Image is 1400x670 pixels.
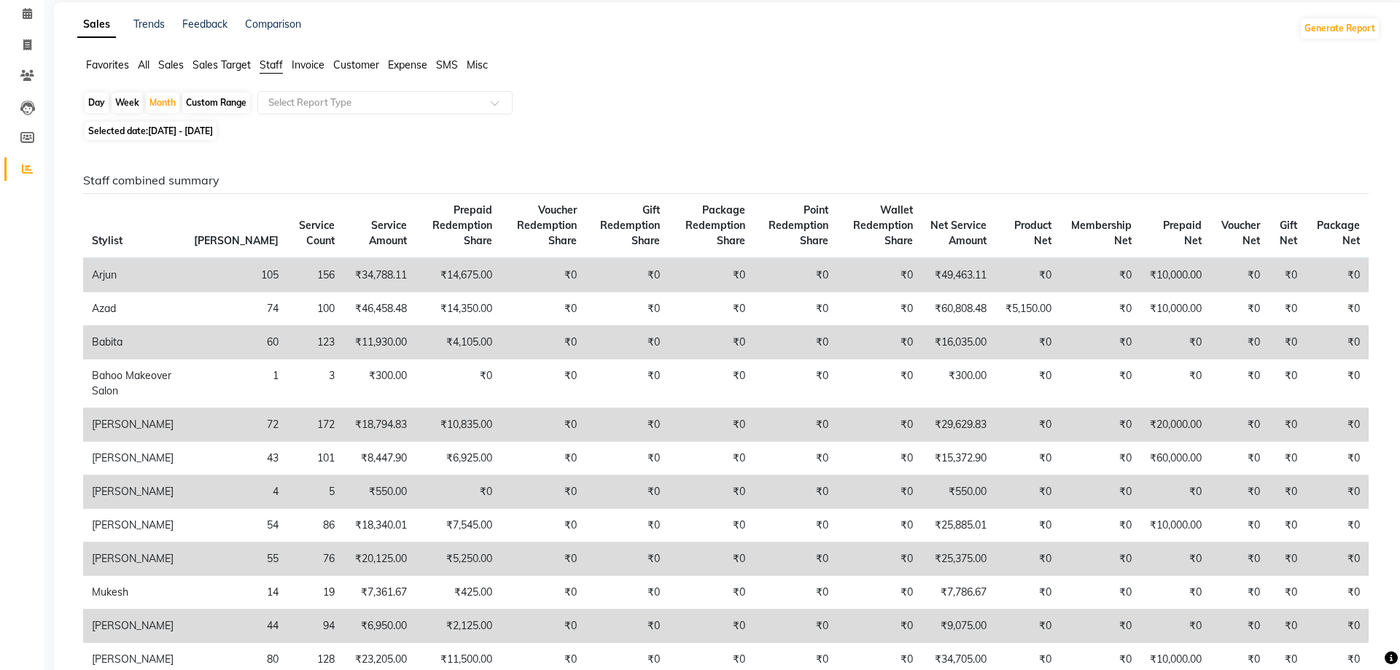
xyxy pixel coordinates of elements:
[501,326,586,359] td: ₹0
[669,292,754,326] td: ₹0
[1269,292,1306,326] td: ₹0
[754,509,838,542] td: ₹0
[343,442,416,475] td: ₹8,447.90
[837,408,922,442] td: ₹0
[416,609,501,643] td: ₹2,125.00
[287,576,344,609] td: 19
[837,576,922,609] td: ₹0
[299,219,335,247] span: Service Count
[501,509,586,542] td: ₹0
[83,326,185,359] td: Babita
[83,174,1369,187] h6: Staff combined summary
[995,609,1060,643] td: ₹0
[185,326,287,359] td: 60
[1269,258,1306,292] td: ₹0
[185,359,287,408] td: 1
[501,442,586,475] td: ₹0
[995,576,1060,609] td: ₹0
[669,326,754,359] td: ₹0
[343,326,416,359] td: ₹11,930.00
[185,258,287,292] td: 105
[83,542,185,576] td: [PERSON_NAME]
[416,359,501,408] td: ₹0
[1306,258,1369,292] td: ₹0
[685,203,745,247] span: Package Redemption Share
[148,125,213,136] span: [DATE] - [DATE]
[922,542,996,576] td: ₹25,375.00
[501,576,586,609] td: ₹0
[995,475,1060,509] td: ₹0
[669,359,754,408] td: ₹0
[754,326,838,359] td: ₹0
[669,576,754,609] td: ₹0
[1140,509,1210,542] td: ₹10,000.00
[1301,18,1379,39] button: Generate Report
[436,58,458,71] span: SMS
[92,234,122,247] span: Stylist
[995,442,1060,475] td: ₹0
[185,292,287,326] td: 74
[922,326,996,359] td: ₹16,035.00
[185,475,287,509] td: 4
[1269,442,1306,475] td: ₹0
[138,58,149,71] span: All
[185,576,287,609] td: 14
[837,609,922,643] td: ₹0
[292,58,324,71] span: Invoice
[1210,258,1269,292] td: ₹0
[343,359,416,408] td: ₹300.00
[1306,509,1369,542] td: ₹0
[287,609,344,643] td: 94
[1060,509,1140,542] td: ₹0
[343,509,416,542] td: ₹18,340.01
[1269,609,1306,643] td: ₹0
[416,292,501,326] td: ₹14,350.00
[1060,359,1140,408] td: ₹0
[837,442,922,475] td: ₹0
[182,17,227,31] a: Feedback
[837,258,922,292] td: ₹0
[754,475,838,509] td: ₹0
[343,542,416,576] td: ₹20,125.00
[586,509,668,542] td: ₹0
[1306,292,1369,326] td: ₹0
[287,542,344,576] td: 76
[754,359,838,408] td: ₹0
[995,292,1060,326] td: ₹5,150.00
[995,258,1060,292] td: ₹0
[1269,475,1306,509] td: ₹0
[112,93,143,113] div: Week
[1163,219,1202,247] span: Prepaid Net
[1060,475,1140,509] td: ₹0
[1140,359,1210,408] td: ₹0
[388,58,427,71] span: Expense
[86,58,129,71] span: Favorites
[586,576,668,609] td: ₹0
[669,258,754,292] td: ₹0
[922,292,996,326] td: ₹60,808.48
[287,359,344,408] td: 3
[416,576,501,609] td: ₹425.00
[837,509,922,542] td: ₹0
[83,442,185,475] td: [PERSON_NAME]
[1210,542,1269,576] td: ₹0
[995,359,1060,408] td: ₹0
[501,609,586,643] td: ₹0
[995,326,1060,359] td: ₹0
[586,258,668,292] td: ₹0
[754,609,838,643] td: ₹0
[1210,442,1269,475] td: ₹0
[1060,609,1140,643] td: ₹0
[1060,442,1140,475] td: ₹0
[1306,359,1369,408] td: ₹0
[1269,359,1306,408] td: ₹0
[287,258,344,292] td: 156
[922,258,996,292] td: ₹49,463.11
[333,58,379,71] span: Customer
[343,408,416,442] td: ₹18,794.83
[146,93,179,113] div: Month
[1317,219,1360,247] span: Package Net
[1140,326,1210,359] td: ₹0
[260,58,283,71] span: Staff
[1306,576,1369,609] td: ₹0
